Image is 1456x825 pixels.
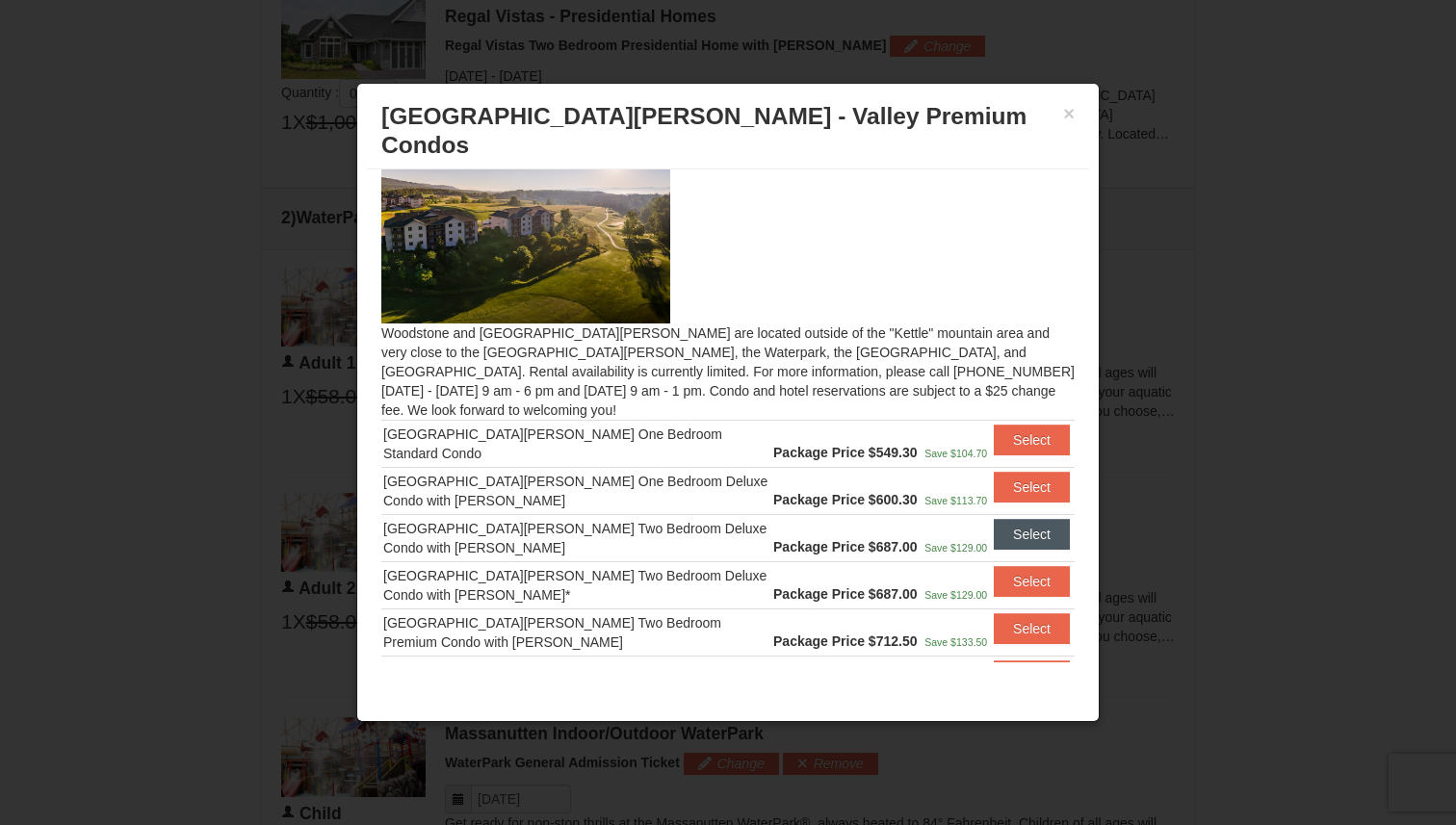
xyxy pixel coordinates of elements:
div: [GEOGRAPHIC_DATA][PERSON_NAME] Two Bedroom Premium Condo with [PERSON_NAME] [383,613,769,652]
span: Save $129.00 [924,542,987,554]
strong: Package Price $712.50 [773,633,917,649]
button: Select [994,519,1070,550]
button: × [1063,104,1075,123]
span: Save $133.50 [924,636,987,648]
strong: Package Price $600.30 [773,492,917,507]
strong: Package Price $549.30 [773,445,917,460]
button: Select [994,660,1070,691]
span: Save $129.00 [924,589,987,601]
button: Select [994,566,1070,597]
span: Save $113.70 [924,495,987,506]
div: [GEOGRAPHIC_DATA][PERSON_NAME] One Bedroom Standard Condo [383,425,769,463]
button: Select [994,425,1070,455]
span: [GEOGRAPHIC_DATA][PERSON_NAME] - Valley Premium Condos [381,103,1027,158]
div: [GEOGRAPHIC_DATA][PERSON_NAME] Two Bedroom Premium Condo with [PERSON_NAME]* [383,660,769,699]
span: Save $104.70 [924,448,987,459]
div: [GEOGRAPHIC_DATA][PERSON_NAME] Two Bedroom Deluxe Condo with [PERSON_NAME] [383,519,769,557]
button: Select [994,472,1070,503]
div: [GEOGRAPHIC_DATA][PERSON_NAME] Two Bedroom Deluxe Condo with [PERSON_NAME]* [383,566,769,605]
div: Woodstone and [GEOGRAPHIC_DATA][PERSON_NAME] are located outside of the "Kettle" mountain area an... [367,169,1089,662]
strong: Package Price $687.00 [773,586,917,602]
img: 19219041-4-ec11c166.jpg [381,166,670,323]
button: Select [994,613,1070,644]
div: [GEOGRAPHIC_DATA][PERSON_NAME] One Bedroom Deluxe Condo with [PERSON_NAME] [383,472,769,510]
strong: Package Price $687.00 [773,539,917,554]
